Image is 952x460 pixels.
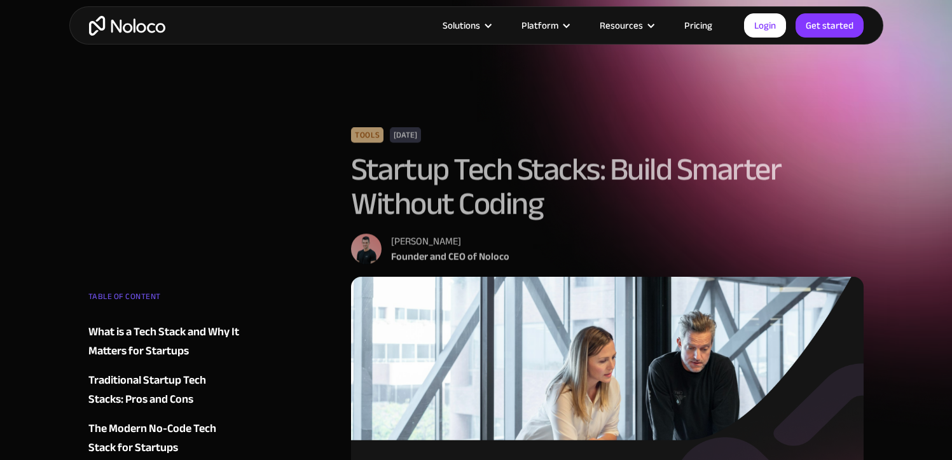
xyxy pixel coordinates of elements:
div: Platform [506,17,584,34]
div: Founder and CEO of Noloco [391,249,509,264]
div: Solutions [427,17,506,34]
div: Solutions [443,17,480,34]
a: Get started [796,13,864,38]
h1: Startup Tech Stacks: Build Smarter Without Coding [351,152,864,221]
div: [PERSON_NAME] [391,233,509,249]
a: Traditional Startup Tech Stacks: Pros and Cons [88,371,242,409]
div: [DATE] [390,127,421,143]
a: Login [744,13,786,38]
a: home [89,16,165,36]
div: Tools [351,127,383,143]
div: Resources [584,17,668,34]
div: Platform [521,17,558,34]
a: Pricing [668,17,728,34]
div: TABLE OF CONTENT [88,287,242,312]
a: What is a Tech Stack and Why It Matters for Startups [88,323,242,361]
div: Resources [600,17,643,34]
a: The Modern No-Code Tech Stack for Startups [88,419,242,457]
